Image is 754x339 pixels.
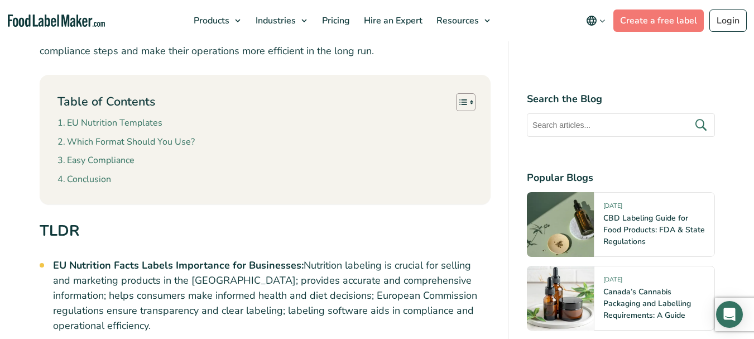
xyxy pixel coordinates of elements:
[527,170,715,185] h4: Popular Blogs
[252,15,297,27] span: Industries
[448,93,473,112] a: Toggle Table of Content
[709,9,747,32] a: Login
[319,15,351,27] span: Pricing
[603,287,691,321] a: Canada’s Cannabis Packaging and Labelling Requirements: A Guide
[57,93,155,111] p: Table of Contents
[53,259,304,272] strong: EU Nutrition Facts Labels Importance for Businesses:
[527,92,715,107] h4: Search the Blog
[603,275,622,288] span: [DATE]
[57,154,135,168] a: Easy Compliance
[57,135,195,150] a: Which Format Should You Use?
[433,15,480,27] span: Resources
[57,116,162,131] a: EU Nutrition Templates
[603,213,705,247] a: CBD Labeling Guide for Food Products: FDA & State Regulations
[57,173,111,187] a: Conclusion
[613,9,704,32] a: Create a free label
[190,15,230,27] span: Products
[53,258,491,333] li: Nutrition labeling is crucial for selling and marketing products in the [GEOGRAPHIC_DATA]; provid...
[603,202,622,214] span: [DATE]
[716,301,743,328] div: Open Intercom Messenger
[527,113,715,137] input: Search articles...
[361,15,424,27] span: Hire an Expert
[40,221,80,241] strong: TLDR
